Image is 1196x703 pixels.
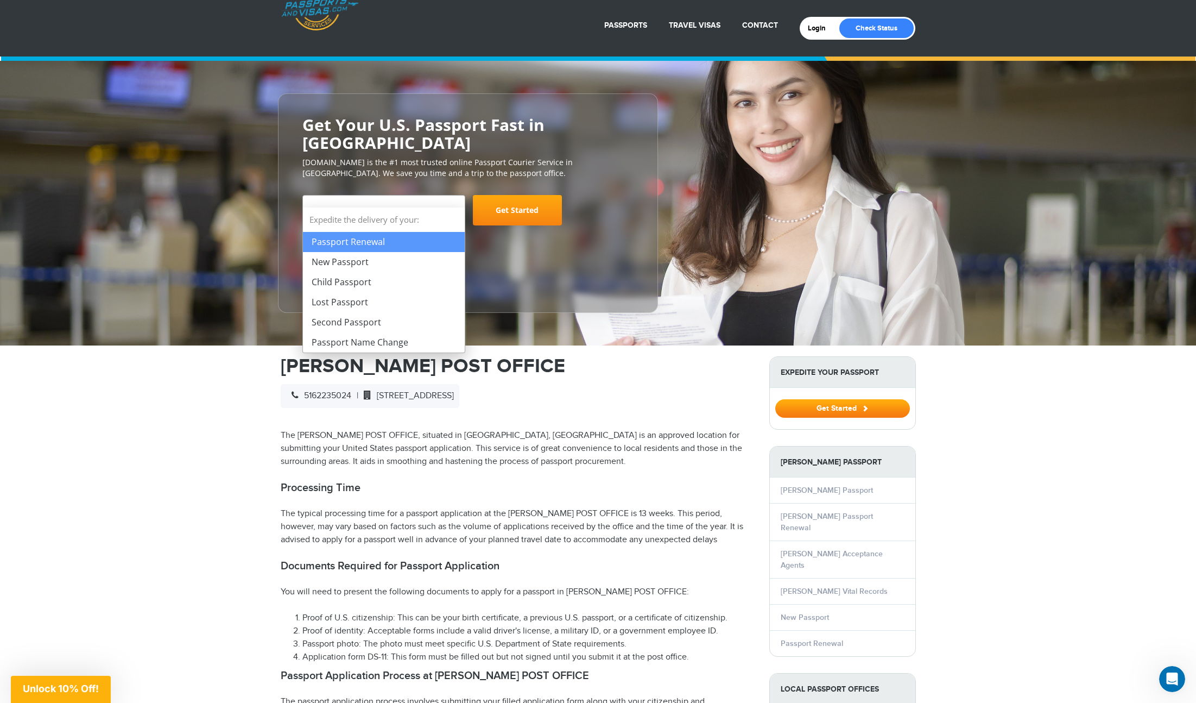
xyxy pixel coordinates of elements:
[781,639,843,648] a: Passport Renewal
[303,292,465,312] li: Lost Passport
[808,24,833,33] a: Login
[281,507,753,547] p: The typical processing time for a passport application at the [PERSON_NAME] POST OFFICE is 13 wee...
[781,512,873,532] a: [PERSON_NAME] Passport Renewal
[1159,666,1185,692] iframe: Intercom live chat
[303,272,465,292] li: Child Passport
[781,549,883,570] a: [PERSON_NAME] Acceptance Agents
[281,481,753,494] h2: Processing Time
[23,683,99,694] span: Unlock 10% Off!
[11,676,111,703] div: Unlock 10% Off!
[473,195,562,225] a: Get Started
[302,157,634,179] p: [DOMAIN_NAME] is the #1 most trusted online Passport Courier Service in [GEOGRAPHIC_DATA]. We sav...
[302,651,753,664] li: Application form DS-11: This form must be filled out but not signed until you submit it at the po...
[302,612,753,625] li: Proof of U.S. citizenship: This can be your birth certificate, a previous U.S. passport, or a cer...
[281,429,753,468] p: The [PERSON_NAME] POST OFFICE, situated in [GEOGRAPHIC_DATA], [GEOGRAPHIC_DATA] is an approved lo...
[281,384,459,408] div: |
[286,391,351,401] span: 5162235024
[770,447,915,478] strong: [PERSON_NAME] Passport
[302,195,465,225] span: Select Your Service
[781,613,829,622] a: New Passport
[281,560,753,573] h2: Documents Required for Passport Application
[303,332,465,353] li: Passport Name Change
[302,231,634,242] span: Starting at $199 + government fees
[303,208,465,232] strong: Expedite the delivery of your:
[839,18,914,38] a: Check Status
[669,21,720,30] a: Travel Visas
[281,356,753,376] h1: [PERSON_NAME] POST OFFICE
[303,208,465,353] li: Expedite the delivery of your:
[311,199,454,230] span: Select Your Service
[311,205,398,217] span: Select Your Service
[303,232,465,252] li: Passport Renewal
[303,252,465,272] li: New Passport
[302,116,634,152] h2: Get Your U.S. Passport Fast in [GEOGRAPHIC_DATA]
[775,404,910,412] a: Get Started
[781,486,873,495] a: [PERSON_NAME] Passport
[770,357,915,388] strong: Expedite Your Passport
[781,587,888,596] a: [PERSON_NAME] Vital Records
[281,586,753,599] p: You will need to present the following documents to apply for a passport in [PERSON_NAME] POST OF...
[302,638,753,651] li: Passport photo: The photo must meet specific U.S. Department of State requirements.
[303,312,465,332] li: Second Passport
[281,669,753,682] h2: Passport Application Process at [PERSON_NAME] POST OFFICE
[604,21,647,30] a: Passports
[742,21,778,30] a: Contact
[302,625,753,638] li: Proof of identity: Acceptable forms include a valid driver's license, a military ID, or a governm...
[358,391,454,401] span: [STREET_ADDRESS]
[775,399,910,418] button: Get Started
